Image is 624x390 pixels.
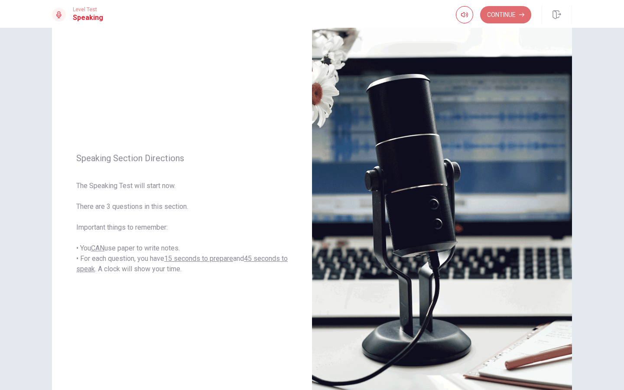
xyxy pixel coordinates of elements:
[76,153,288,163] span: Speaking Section Directions
[164,254,233,263] u: 15 seconds to prepare
[91,244,104,252] u: CAN
[76,181,288,274] span: The Speaking Test will start now. There are 3 questions in this section. Important things to reme...
[73,6,103,13] span: Level Test
[480,6,531,23] button: Continue
[73,13,103,23] h1: Speaking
